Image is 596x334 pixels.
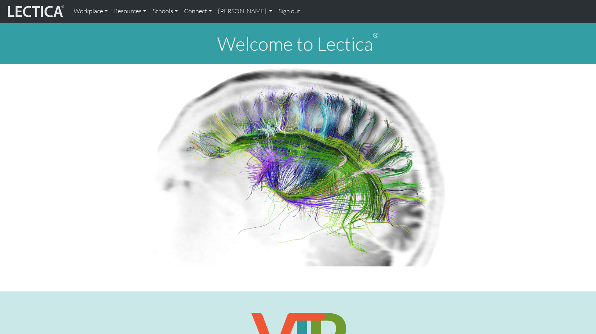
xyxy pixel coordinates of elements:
a: Sign out [275,3,303,20]
a: Schools [149,3,181,20]
a: Workplace [71,3,111,20]
a: Connect [181,3,215,20]
sup: ® [373,31,379,39]
a: [PERSON_NAME] [215,3,275,20]
a: Resources [111,3,149,20]
img: lecticalive [6,4,64,19]
img: Human Connectome Project Image [146,64,450,266]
